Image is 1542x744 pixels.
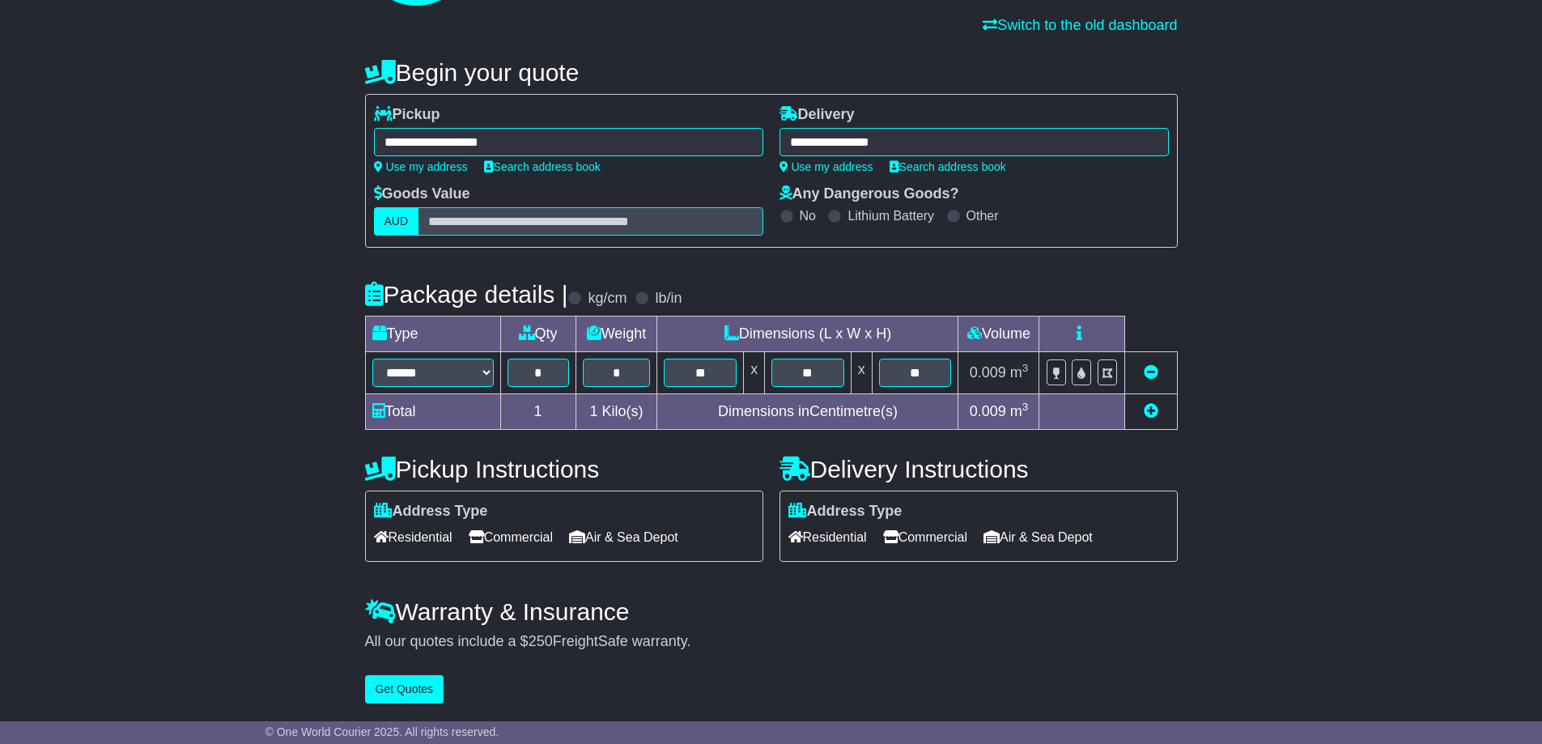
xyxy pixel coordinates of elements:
[374,503,488,521] label: Address Type
[529,633,553,649] span: 250
[589,403,597,419] span: 1
[576,317,657,352] td: Weight
[365,59,1178,86] h4: Begin your quote
[469,525,553,550] span: Commercial
[365,675,444,704] button: Get Quotes
[500,317,576,352] td: Qty
[365,456,763,483] h4: Pickup Instructions
[779,106,855,124] label: Delivery
[958,317,1039,352] td: Volume
[983,525,1093,550] span: Air & Sea Depot
[365,598,1178,625] h4: Warranty & Insurance
[484,160,601,173] a: Search address book
[365,633,1178,651] div: All our quotes include a $ FreightSafe warranty.
[374,185,470,203] label: Goods Value
[374,525,452,550] span: Residential
[788,503,903,521] label: Address Type
[655,290,682,308] label: lb/in
[588,290,627,308] label: kg/cm
[966,208,999,223] label: Other
[576,394,657,430] td: Kilo(s)
[970,364,1006,381] span: 0.009
[365,281,568,308] h4: Package details |
[883,525,967,550] span: Commercial
[569,525,678,550] span: Air & Sea Depot
[657,394,958,430] td: Dimensions in Centimetre(s)
[800,208,816,223] label: No
[265,725,499,738] span: © One World Courier 2025. All rights reserved.
[744,352,765,394] td: x
[374,106,440,124] label: Pickup
[890,160,1006,173] a: Search address book
[1010,364,1029,381] span: m
[374,207,419,236] label: AUD
[500,394,576,430] td: 1
[779,160,873,173] a: Use my address
[365,394,500,430] td: Total
[1010,403,1029,419] span: m
[374,160,468,173] a: Use my address
[779,185,959,203] label: Any Dangerous Goods?
[1022,362,1029,374] sup: 3
[657,317,958,352] td: Dimensions (L x W x H)
[851,352,872,394] td: x
[970,403,1006,419] span: 0.009
[1144,403,1158,419] a: Add new item
[847,208,934,223] label: Lithium Battery
[788,525,867,550] span: Residential
[983,17,1177,33] a: Switch to the old dashboard
[1022,401,1029,413] sup: 3
[365,317,500,352] td: Type
[1144,364,1158,381] a: Remove this item
[779,456,1178,483] h4: Delivery Instructions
